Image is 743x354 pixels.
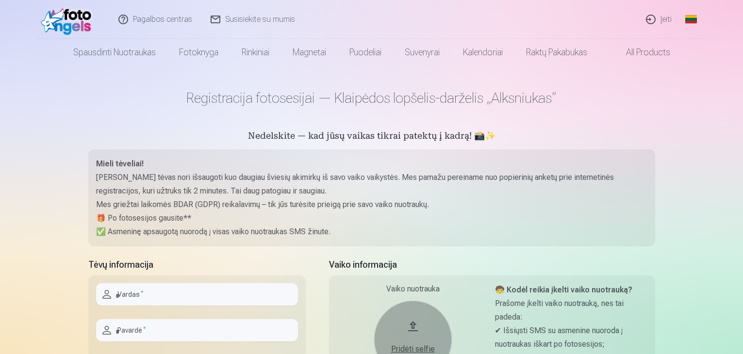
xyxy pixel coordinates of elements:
a: Suvenyrai [393,39,451,66]
a: Raktų pakabukas [514,39,599,66]
img: /fa2 [41,4,97,35]
a: Spausdinti nuotraukas [62,39,167,66]
p: ✔ Išsiųsti SMS su asmenine nuoroda į nuotraukas iškart po fotosesijos; [495,324,647,351]
p: [PERSON_NAME] tėvas nori išsaugoti kuo daugiau šviesių akimirkų iš savo vaiko vaikystės. Mes pama... [96,171,647,198]
a: Fotoknyga [167,39,230,66]
strong: 🧒 Kodėl reikia įkelti vaiko nuotrauką? [495,285,632,294]
a: Kalendoriai [451,39,514,66]
strong: Mieli tėveliai! [96,159,144,168]
a: All products [599,39,682,66]
a: Rinkiniai [230,39,281,66]
a: Puodeliai [338,39,393,66]
p: Mes griežtai laikomės BDAR (GDPR) reikalavimų – tik jūs turėsite prieigą prie savo vaiko nuotraukų. [96,198,647,211]
a: Magnetai [281,39,338,66]
p: 🎁 Po fotosesijos gausite** [96,211,647,225]
p: Prašome įkelti vaiko nuotrauką, nes tai padeda: [495,297,647,324]
div: Vaiko nuotrauka [337,283,489,295]
h5: Tėvų informacija [88,258,306,272]
h5: Vaiko informacija [329,258,655,272]
h1: Registracija fotosesijai — Klaipėdos lopšelis-darželis „Alksniukas“ [88,89,655,107]
p: ✅ Asmeninę apsaugotą nuorodą į visas vaiko nuotraukas SMS žinute. [96,225,647,239]
h5: Nedelskite — kad jūsų vaikas tikrai patektų į kadrą! 📸✨ [88,130,655,144]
